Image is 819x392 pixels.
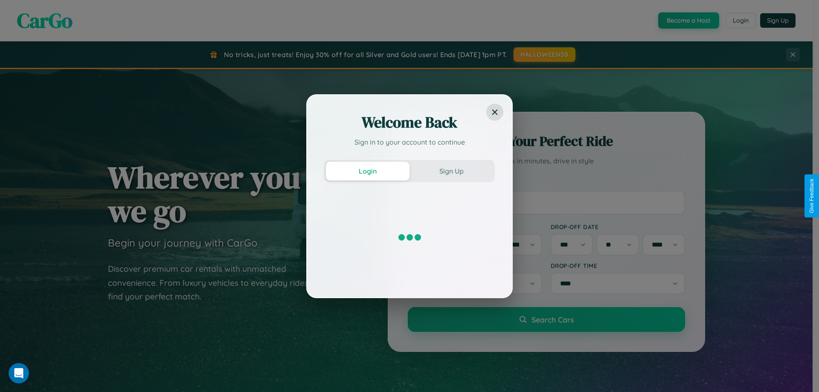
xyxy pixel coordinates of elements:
iframe: Intercom live chat [9,363,29,383]
div: Give Feedback [809,179,815,213]
p: Sign in to your account to continue [324,137,495,147]
button: Sign Up [409,162,493,180]
h2: Welcome Back [324,112,495,133]
button: Login [326,162,409,180]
